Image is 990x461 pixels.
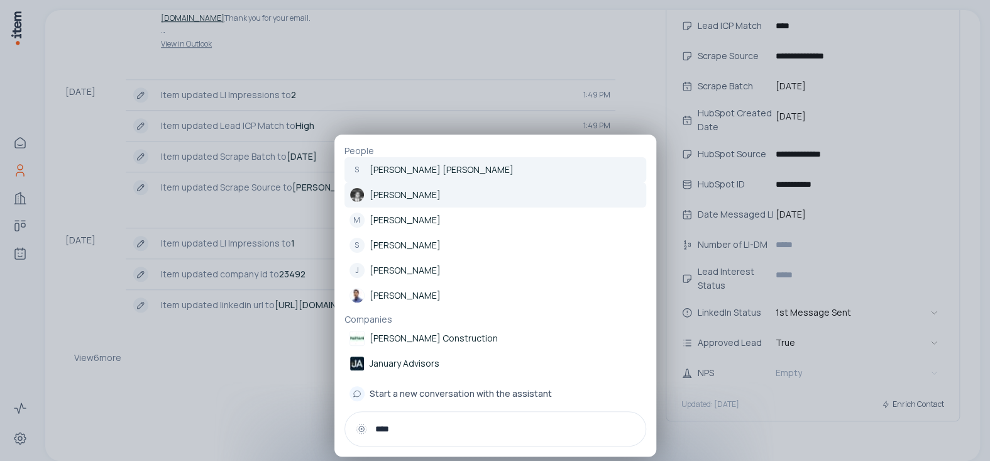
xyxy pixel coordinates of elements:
[344,258,646,283] a: J[PERSON_NAME]
[370,264,441,277] p: [PERSON_NAME]
[349,213,365,228] div: M
[370,387,552,400] span: Start a new conversation with the assistant
[344,182,646,208] a: [PERSON_NAME]
[344,326,646,351] a: [PERSON_NAME] Construction
[370,189,441,201] p: [PERSON_NAME]
[349,331,365,346] img: Paryani Construction
[344,208,646,233] a: M[PERSON_NAME]
[344,381,646,406] button: Start a new conversation with the assistant
[370,332,498,345] p: [PERSON_NAME] Construction
[349,263,365,278] div: J
[344,351,646,376] a: January Advisors
[349,162,365,177] div: S
[344,157,646,182] a: S[PERSON_NAME] [PERSON_NAME]
[344,145,646,157] p: People
[370,214,441,226] p: [PERSON_NAME]
[349,187,365,203] img: Arya Ebrahimi
[370,239,441,252] p: [PERSON_NAME]
[370,164,514,176] p: [PERSON_NAME] [PERSON_NAME]
[370,357,439,370] p: January Advisors
[349,238,365,253] div: S
[344,283,646,308] a: [PERSON_NAME]
[344,313,646,326] p: Companies
[370,289,441,302] p: [PERSON_NAME]
[344,233,646,258] a: S[PERSON_NAME]
[349,356,365,371] img: January Advisors
[349,288,365,303] img: Bhavik Paryani
[334,135,656,457] div: PeopleS[PERSON_NAME] [PERSON_NAME]Arya Ebrahimi[PERSON_NAME]M[PERSON_NAME]S[PERSON_NAME]J[PERSON_...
